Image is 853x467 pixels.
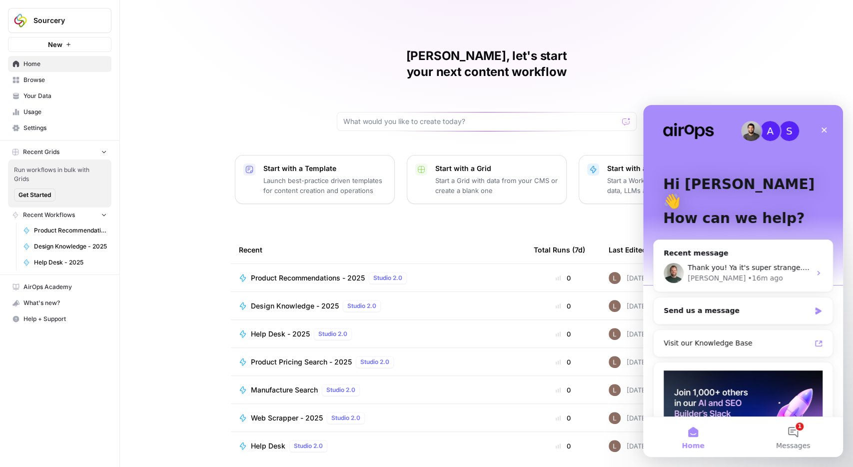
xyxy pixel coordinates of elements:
div: • 16m ago [104,168,139,178]
span: Browse [23,75,107,84]
button: Recent Grids [8,144,111,159]
p: Start with a Workflow [607,163,730,173]
div: 0 [534,441,593,451]
span: Product Recommendations - 2025 [251,273,365,283]
span: Messages [133,337,167,344]
button: Messages [100,312,200,352]
span: Help Desk - 2025 [251,329,310,339]
span: Web Scrapper - 2025 [251,413,323,423]
button: New [8,37,111,52]
div: 0 [534,329,593,339]
span: Help Desk - 2025 [34,258,107,267]
div: 0 [534,413,593,423]
button: Workspace: Sourcery [8,8,111,33]
div: Total Runs (7d) [534,236,585,263]
p: Start a Grid with data from your CMS or create a blank one [435,175,558,195]
a: Your Data [8,88,111,104]
img: Sourcery Logo [11,11,29,29]
span: Settings [23,123,107,132]
button: Get Started [14,188,55,201]
a: Product Recommendations - 2025 [18,222,111,238]
span: Studio 2.0 [373,273,402,282]
span: Get Started [18,190,51,199]
button: Recent Workflows [8,207,111,222]
span: Product Recommendations - 2025 [34,226,107,235]
span: AirOps Academy [23,282,107,291]
a: Manufacture SearchStudio 2.0 [239,384,518,396]
img: muu6utue8gv7desilo8ikjhuo4fq [609,412,621,424]
input: What would you like to create today? [343,116,618,126]
div: [DATE] [609,328,648,340]
a: Help DeskStudio 2.0 [239,440,518,452]
span: Studio 2.0 [360,357,389,366]
p: Start a Workflow that combines your data, LLMs and human review [607,175,730,195]
iframe: Intercom live chat [643,105,843,457]
span: Help + Support [23,314,107,323]
button: Start with a TemplateLaunch best-practice driven templates for content creation and operations [235,155,395,204]
a: Help Desk - 2025 [18,254,111,270]
div: Recent [239,236,518,263]
div: 0 [534,301,593,311]
span: Help Desk [251,441,285,451]
span: Recent Workflows [23,210,75,219]
span: Home [38,337,61,344]
div: What's new? [8,295,111,310]
h1: [PERSON_NAME], let's start your next content workflow [337,48,637,80]
div: [DATE] [609,356,648,368]
button: What's new? [8,295,111,311]
button: Help + Support [8,311,111,327]
a: Help Desk - 2025Studio 2.0 [239,328,518,340]
span: Product Pricing Search - 2025 [251,357,352,367]
img: muu6utue8gv7desilo8ikjhuo4fq [609,384,621,396]
div: Visit our Knowledge Base [20,233,167,243]
div: 0 [534,273,593,283]
p: Start with a Template [263,163,386,173]
p: Start with a Grid [435,163,558,173]
div: Send us a message [10,192,190,219]
div: Last Edited [609,236,647,263]
p: Launch best-practice driven templates for content creation and operations [263,175,386,195]
img: muu6utue8gv7desilo8ikjhuo4fq [609,272,621,284]
span: Your Data [23,91,107,100]
span: Usage [23,107,107,116]
span: Sourcery [33,15,94,25]
span: Run workflows in bulk with Grids [14,165,105,183]
div: [DATE] [609,412,648,424]
img: muu6utue8gv7desilo8ikjhuo4fq [609,300,621,312]
span: Recent Grids [23,147,59,156]
img: muu6utue8gv7desilo8ikjhuo4fq [609,328,621,340]
div: [DATE] [609,440,648,452]
a: Visit our Knowledge Base [14,229,185,247]
div: 0 [534,357,593,367]
span: Home [23,59,107,68]
span: Design Knowledge - 2025 [34,242,107,251]
span: Studio 2.0 [331,413,360,422]
div: [DATE] [609,300,648,312]
a: Product Recommendations - 2025Studio 2.0 [239,272,518,284]
a: AirOps Academy [8,279,111,295]
button: Start with a GridStart a Grid with data from your CMS or create a blank one [407,155,567,204]
span: Studio 2.0 [318,329,347,338]
div: Send us a message [20,200,167,211]
span: Design Knowledge - 2025 [251,301,339,311]
span: Studio 2.0 [326,385,355,394]
span: Thank you! Ya it's super strange. Even a CSV that I uploaded in the past and was able to make sea... [44,158,486,166]
a: Settings [8,120,111,136]
a: Product Pricing Search - 2025Studio 2.0 [239,356,518,368]
img: muu6utue8gv7desilo8ikjhuo4fq [609,440,621,452]
button: Start with a WorkflowStart a Workflow that combines your data, LLMs and human review [579,155,739,204]
a: Browse [8,72,111,88]
a: Usage [8,104,111,120]
a: Design Knowledge - 2025Studio 2.0 [239,300,518,312]
span: New [48,39,62,49]
a: Design Knowledge - 2025 [18,238,111,254]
